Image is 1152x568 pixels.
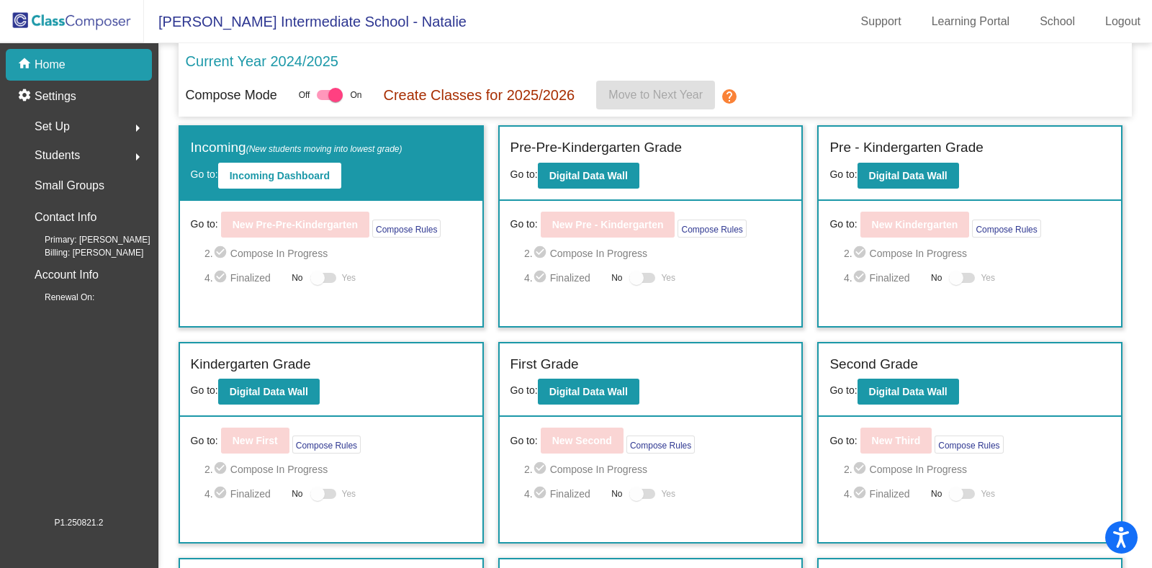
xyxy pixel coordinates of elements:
[204,461,471,478] span: 2. Compose In Progress
[661,269,675,287] span: Yes
[191,168,218,180] span: Go to:
[829,217,857,232] span: Go to:
[533,245,550,262] mat-icon: check_circle
[510,384,538,396] span: Go to:
[852,485,870,502] mat-icon: check_circle
[35,56,66,73] p: Home
[299,89,310,102] span: Off
[292,436,361,454] button: Compose Rules
[858,379,959,405] button: Digital Data Wall
[678,220,746,238] button: Compose Rules
[35,207,96,227] p: Contact Info
[22,291,94,304] span: Renewal On:
[829,433,857,448] span: Go to:
[213,269,230,287] mat-icon: check_circle
[1094,10,1152,33] a: Logout
[233,219,358,230] b: New Pre-Pre-Kindergarten
[230,386,308,397] b: Digital Data Wall
[860,212,970,238] button: New Kindergarten
[541,212,675,238] button: New Pre - Kindergarten
[350,89,361,102] span: On
[213,485,230,502] mat-icon: check_circle
[35,117,70,137] span: Set Up
[35,88,76,105] p: Settings
[213,245,230,262] mat-icon: check_circle
[524,461,791,478] span: 2. Compose In Progress
[972,220,1040,238] button: Compose Rules
[829,384,857,396] span: Go to:
[549,170,628,181] b: Digital Data Wall
[596,81,715,109] button: Move to Next Year
[538,163,639,189] button: Digital Data Wall
[35,265,99,285] p: Account Info
[920,10,1022,33] a: Learning Portal
[510,217,538,232] span: Go to:
[213,461,230,478] mat-icon: check_circle
[869,386,948,397] b: Digital Data Wall
[510,433,538,448] span: Go to:
[1028,10,1086,33] a: School
[191,384,218,396] span: Go to:
[844,485,924,502] span: 4. Finalized
[541,428,624,454] button: New Second
[844,269,924,287] span: 4. Finalized
[22,233,150,246] span: Primary: [PERSON_NAME]
[191,138,402,158] label: Incoming
[533,269,550,287] mat-icon: check_circle
[510,354,579,375] label: First Grade
[981,269,995,287] span: Yes
[858,163,959,189] button: Digital Data Wall
[221,212,369,238] button: New Pre-Pre-Kindergarten
[844,245,1110,262] span: 2. Compose In Progress
[17,56,35,73] mat-icon: home
[869,170,948,181] b: Digital Data Wall
[829,138,983,158] label: Pre - Kindergarten Grade
[186,50,338,72] p: Current Year 2024/2025
[35,145,80,166] span: Students
[22,246,143,259] span: Billing: [PERSON_NAME]
[204,245,471,262] span: 2. Compose In Progress
[552,435,612,446] b: New Second
[372,220,441,238] button: Compose Rules
[218,379,320,405] button: Digital Data Wall
[533,461,550,478] mat-icon: check_circle
[204,485,284,502] span: 4. Finalized
[186,86,277,105] p: Compose Mode
[342,485,356,502] span: Yes
[510,168,538,180] span: Go to:
[383,84,575,106] p: Create Classes for 2025/2026
[608,89,703,101] span: Move to Next Year
[292,487,302,500] span: No
[524,269,604,287] span: 4. Finalized
[829,168,857,180] span: Go to:
[510,138,683,158] label: Pre-Pre-Kindergarten Grade
[852,269,870,287] mat-icon: check_circle
[144,10,467,33] span: [PERSON_NAME] Intermediate School - Natalie
[17,88,35,105] mat-icon: settings
[538,379,639,405] button: Digital Data Wall
[191,354,311,375] label: Kindergarten Grade
[611,271,622,284] span: No
[129,148,146,166] mat-icon: arrow_right
[852,461,870,478] mat-icon: check_circle
[721,88,738,105] mat-icon: help
[844,461,1110,478] span: 2. Compose In Progress
[524,485,604,502] span: 4. Finalized
[246,144,402,154] span: (New students moving into lowest grade)
[191,433,218,448] span: Go to:
[611,487,622,500] span: No
[218,163,341,189] button: Incoming Dashboard
[661,485,675,502] span: Yes
[549,386,628,397] b: Digital Data Wall
[533,485,550,502] mat-icon: check_circle
[931,271,942,284] span: No
[233,435,278,446] b: New First
[342,269,356,287] span: Yes
[850,10,913,33] a: Support
[935,436,1003,454] button: Compose Rules
[552,219,664,230] b: New Pre - Kindergarten
[860,428,932,454] button: New Third
[191,217,218,232] span: Go to:
[872,219,958,230] b: New Kindergarten
[204,269,284,287] span: 4. Finalized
